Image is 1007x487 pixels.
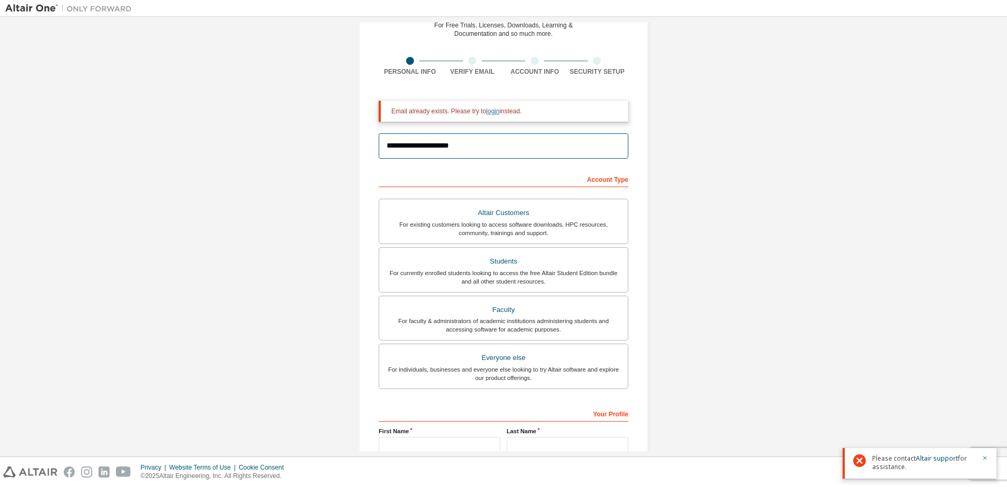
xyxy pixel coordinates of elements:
div: Verify Email [441,67,504,76]
div: Everyone else [386,350,621,365]
span: Please contact for assistance. [872,454,975,471]
a: Altair support [916,454,958,463]
div: Altair Customers [386,206,621,220]
img: linkedin.svg [98,466,110,478]
div: Faculty [386,303,621,317]
img: instagram.svg [81,466,92,478]
div: For faculty & administrators of academic institutions administering students and accessing softwa... [386,317,621,334]
div: Your Profile [379,405,628,422]
div: For currently enrolled students looking to access the free Altair Student Edition bundle and all ... [386,269,621,286]
div: Privacy [141,463,169,472]
img: altair_logo.svg [3,466,57,478]
div: Account Type [379,170,628,187]
div: Account Info [504,67,566,76]
label: First Name [379,427,500,435]
img: Altair One [5,3,137,14]
div: Email already exists. Please try to instead. [391,107,620,115]
a: login [486,108,499,115]
p: © 2025 Altair Engineering, Inc. All Rights Reserved. [141,472,290,481]
img: youtube.svg [116,466,131,478]
div: Security Setup [566,67,629,76]
div: For Free Trials, Licenses, Downloads, Learning & Documentation and so much more. [435,21,573,38]
div: For existing customers looking to access software downloads, HPC resources, community, trainings ... [386,220,621,237]
img: facebook.svg [64,466,75,478]
div: Cookie Consent [239,463,290,472]
label: Last Name [507,427,628,435]
div: For individuals, businesses and everyone else looking to try Altair software and explore our prod... [386,365,621,382]
div: Students [386,254,621,269]
div: Website Terms of Use [169,463,239,472]
div: Personal Info [379,67,441,76]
